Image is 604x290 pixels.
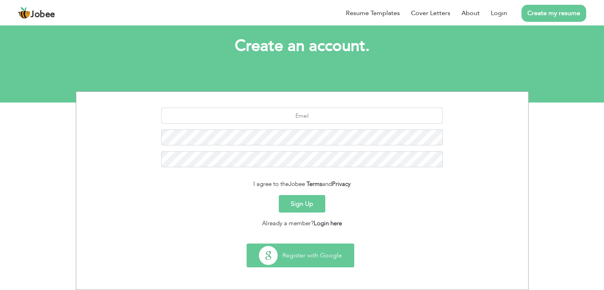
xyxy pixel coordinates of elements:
[346,8,400,18] a: Resume Templates
[307,180,322,188] a: Terms
[18,7,31,19] img: jobee.io
[18,7,55,19] a: Jobee
[289,180,305,188] span: Jobee
[279,195,325,213] button: Sign Up
[82,219,522,228] div: Already a member?
[161,108,443,124] input: Email
[332,180,351,188] a: Privacy
[247,244,354,267] button: Register with Google
[82,180,522,189] div: I agree to the and
[461,8,480,18] a: About
[314,219,342,227] a: Login here
[491,8,507,18] a: Login
[31,10,55,19] span: Jobee
[88,7,517,28] h2: Let's do this!
[411,8,450,18] a: Cover Letters
[521,5,586,22] a: Create my resume
[88,36,517,56] h1: Create an account.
